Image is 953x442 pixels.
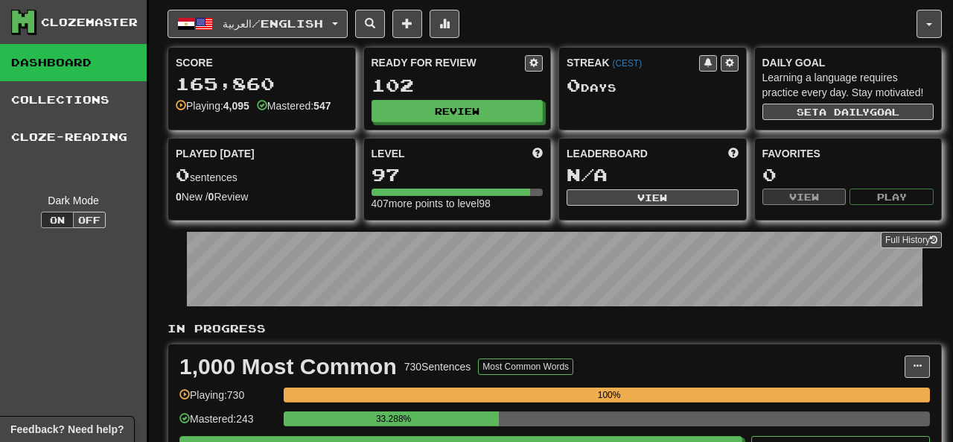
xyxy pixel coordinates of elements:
strong: 0 [208,191,214,203]
div: Score [176,55,348,70]
button: On [41,212,74,228]
button: العربية/English [168,10,348,38]
div: sentences [176,165,348,185]
div: 730 Sentences [404,359,471,374]
div: 102 [372,76,544,95]
span: Played [DATE] [176,146,255,161]
div: Learning a language requires practice every day. Stay motivated! [762,70,934,100]
p: In Progress [168,321,942,336]
button: Play [850,189,934,205]
span: Leaderboard [567,146,648,161]
strong: 547 [313,100,331,112]
div: Dark Mode [11,193,136,208]
div: Daily Goal [762,55,934,70]
div: Mastered: 243 [179,411,276,436]
div: 165,860 [176,75,348,93]
button: View [762,189,847,205]
span: العربية / English [223,17,323,30]
span: Level [372,146,405,161]
strong: 0 [176,191,182,203]
div: Ready for Review [372,55,526,70]
div: 1,000 Most Common [179,356,397,378]
div: Playing: [176,98,249,113]
span: 0 [176,164,190,185]
div: 0 [762,165,934,184]
div: 100% [288,388,930,402]
div: Favorites [762,146,934,161]
button: Off [73,212,106,228]
div: Streak [567,55,699,70]
div: Clozemaster [41,15,138,30]
div: 97 [372,165,544,184]
span: This week in points, UTC [728,146,739,161]
div: 407 more points to level 98 [372,196,544,211]
span: a daily [819,107,870,117]
div: Playing: 730 [179,388,276,412]
button: Search sentences [355,10,385,38]
span: Score more points to level up [532,146,543,161]
div: New / Review [176,189,348,204]
div: Day s [567,76,739,95]
strong: 4,095 [223,100,249,112]
button: Add sentence to collection [392,10,422,38]
span: N/A [567,164,608,185]
button: View [567,189,739,206]
a: Full History [881,232,942,248]
span: 0 [567,75,581,95]
button: More stats [430,10,459,38]
button: Most Common Words [478,359,573,375]
div: 33.288% [288,411,499,426]
div: Mastered: [257,98,331,113]
button: Review [372,100,544,122]
span: Open feedback widget [10,422,124,437]
button: Seta dailygoal [762,104,934,120]
a: (CEST) [612,58,642,69]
